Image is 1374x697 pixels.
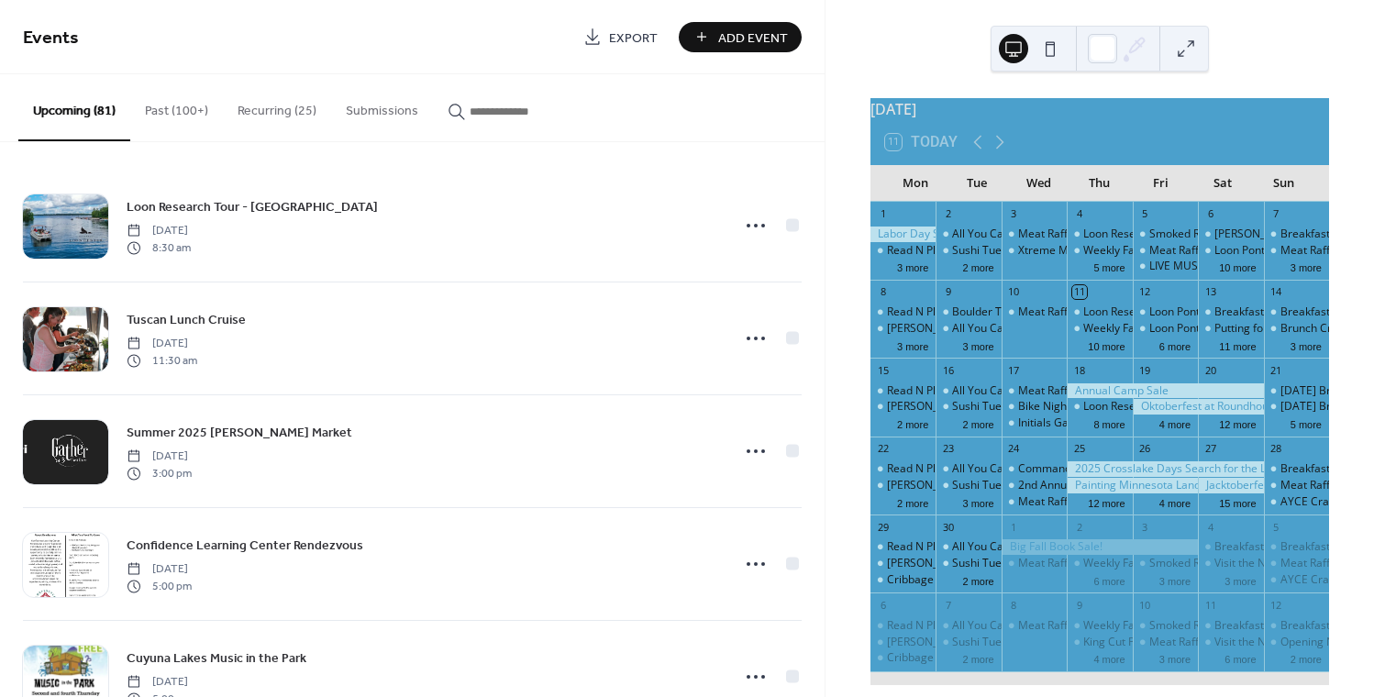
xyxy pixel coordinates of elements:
[1264,321,1329,337] div: Brunch Cruise
[1138,442,1152,456] div: 26
[1133,227,1198,242] div: Smoked Rib Fridays!
[1018,618,1203,634] div: Meat Raffle at [GEOGRAPHIC_DATA]
[1280,399,1371,415] div: [DATE] Breakfast!
[887,304,1017,320] div: Read N Play Every [DATE]
[1008,165,1069,202] div: Wed
[1152,572,1198,588] button: 3 more
[1007,598,1021,612] div: 8
[1086,259,1132,274] button: 5 more
[887,478,1096,493] div: [PERSON_NAME] Mondays at Sunshine's!
[941,442,955,456] div: 23
[1264,478,1329,493] div: Meat Raffle
[1086,415,1132,431] button: 8 more
[1152,494,1198,510] button: 4 more
[887,650,1167,666] div: Cribbage Doubles League at [PERSON_NAME] Brewery
[1280,383,1371,399] div: [DATE] Breakfast!
[1138,598,1152,612] div: 10
[1067,321,1132,337] div: Weekly Family Story Time: Thursdays
[952,243,1034,259] div: Sushi Tuesdays!
[870,478,936,493] div: Margarita Mondays at Sunshine's!
[679,22,802,52] button: Add Event
[876,285,890,299] div: 8
[952,399,1034,415] div: Sushi Tuesdays!
[331,74,433,139] button: Submissions
[1002,383,1067,399] div: Meat Raffle at Lucky's Tavern
[870,572,936,588] div: Cribbage Doubles League at Jack Pine Brewery
[1018,304,1203,320] div: Meat Raffle at [GEOGRAPHIC_DATA]
[890,494,936,510] button: 2 more
[887,635,1096,650] div: [PERSON_NAME] Mondays at Sunshine's!
[952,556,1034,571] div: Sushi Tuesdays!
[936,304,1001,320] div: Boulder Tap House Give Back – Brainerd Lakes Safe Ride
[1083,243,1272,259] div: Weekly Family Story Time: Thursdays
[1149,321,1371,337] div: Loon Pontoon Tours - [GEOGRAPHIC_DATA]
[1152,337,1198,353] button: 6 more
[1198,539,1263,555] div: Breakfast at Sunshine’s!
[1212,259,1263,274] button: 10 more
[1080,494,1132,510] button: 12 more
[1198,618,1263,634] div: Breakfast at Sunshine’s!
[1203,442,1217,456] div: 27
[887,461,1017,477] div: Read N Play Every [DATE]
[1198,556,1263,571] div: Visit the Northern Minnesota Railroad Trackers Train Club
[1072,442,1086,456] div: 25
[890,259,936,274] button: 3 more
[1149,243,1335,259] div: Meat Raffle at [GEOGRAPHIC_DATA]
[876,598,890,612] div: 6
[127,561,192,578] span: [DATE]
[1152,415,1198,431] button: 4 more
[936,461,1001,477] div: All You Can Eat Tacos
[870,539,936,555] div: Read N Play Every Monday
[1198,227,1263,242] div: Susie Baillif Memorial Fund Raising Show
[876,207,890,221] div: 1
[1138,520,1152,534] div: 3
[936,383,1001,399] div: All You Can Eat Tacos
[1080,337,1132,353] button: 10 more
[18,74,130,141] button: Upcoming (81)
[936,478,1001,493] div: Sushi Tuesdays!
[887,383,1017,399] div: Read N Play Every [DATE]
[1283,415,1329,431] button: 5 more
[947,165,1008,202] div: Tue
[885,165,947,202] div: Mon
[1018,556,1203,571] div: Meat Raffle at [GEOGRAPHIC_DATA]
[1007,285,1021,299] div: 10
[941,363,955,377] div: 16
[887,321,1096,337] div: [PERSON_NAME] Mondays at Sunshine's!
[1067,243,1132,259] div: Weekly Family Story Time: Thursdays
[870,635,936,650] div: Margarita Mondays at Sunshine's!
[127,311,246,330] span: Tuscan Lunch Cruise
[1067,227,1132,242] div: Loon Research Tour - National Loon Center
[955,415,1001,431] button: 2 more
[1283,259,1329,274] button: 3 more
[870,461,936,477] div: Read N Play Every Monday
[1018,243,1202,259] div: Xtreme Music Bingo- Awesome 80's
[1138,207,1152,221] div: 5
[1138,285,1152,299] div: 12
[127,223,191,239] span: [DATE]
[887,399,1096,415] div: [PERSON_NAME] Mondays at Sunshine's!
[1133,321,1198,337] div: Loon Pontoon Tours - National Loon Center
[955,650,1001,666] button: 2 more
[870,650,936,666] div: Cribbage Doubles League at Jack Pine Brewery
[887,572,1167,588] div: Cribbage Doubles League at [PERSON_NAME] Brewery
[936,618,1001,634] div: All You Can Eat Tacos
[1203,363,1217,377] div: 20
[952,539,1062,555] div: All You Can Eat Tacos
[870,618,936,634] div: Read N Play Every Monday
[1217,650,1263,666] button: 6 more
[1214,304,1336,320] div: Breakfast at Sunshine’s!
[941,207,955,221] div: 2
[1269,285,1283,299] div: 14
[1083,635,1235,650] div: King Cut Prime Rib at Freddy's
[1149,635,1335,650] div: Meat Raffle at [GEOGRAPHIC_DATA]
[1191,165,1253,202] div: Sat
[1264,635,1329,650] div: Opening Nights - HSO Fall Concert Series
[941,598,955,612] div: 7
[718,28,788,48] span: Add Event
[130,74,223,139] button: Past (100+)
[127,578,192,594] span: 5:00 pm
[870,383,936,399] div: Read N Play Every Monday
[1269,363,1283,377] div: 21
[23,20,79,56] span: Events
